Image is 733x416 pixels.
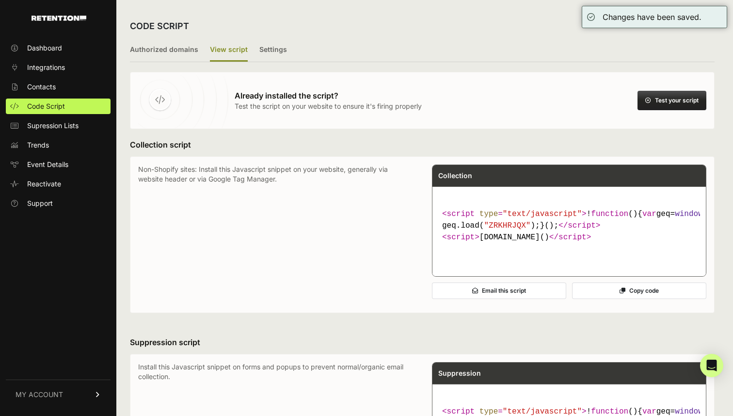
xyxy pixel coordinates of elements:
span: < = > [442,407,587,416]
a: Contacts [6,79,111,95]
div: Changes have been saved. [603,11,701,23]
img: Retention.com [32,16,86,21]
a: Code Script [6,99,111,114]
span: script [447,407,475,416]
span: var [642,210,656,218]
a: Dashboard [6,40,111,56]
span: Code Script [27,101,65,111]
span: "text/javascript" [503,407,582,416]
span: Contacts [27,82,56,92]
button: Email this script [432,283,566,299]
span: Reactivate [27,179,61,189]
span: Supression Lists [27,121,79,131]
a: Reactivate [6,176,111,192]
button: Copy code [572,283,706,299]
span: script [447,210,475,218]
h3: Already installed the script? [235,90,422,101]
span: < > [442,233,479,242]
span: script [568,221,596,230]
a: Support [6,196,111,211]
a: Event Details [6,157,111,172]
a: Integrations [6,60,111,75]
span: MY ACCOUNT [16,390,63,399]
button: Test your script [637,91,706,110]
span: Support [27,199,53,208]
span: script [558,233,587,242]
span: < = > [442,210,587,218]
div: Collection [432,165,706,186]
span: Dashboard [27,43,62,53]
span: Trends [27,140,49,150]
h3: Suppression script [130,336,715,348]
span: Integrations [27,63,65,72]
span: window [675,210,703,218]
span: "ZRKHRJQX" [484,221,530,230]
h3: Collection script [130,139,715,150]
h2: CODE SCRIPT [130,19,189,33]
span: </ > [549,233,591,242]
span: "text/javascript" [503,210,582,218]
p: Test the script on your website to ensure it's firing properly [235,101,422,111]
span: Event Details [27,160,68,169]
a: Supression Lists [6,118,111,133]
p: Non-Shopify sites: Install this Javascript snippet on your website, generally via website header ... [138,165,413,305]
div: Suppression [432,363,706,384]
div: Open Intercom Messenger [700,354,723,377]
span: type [479,407,498,416]
span: type [479,210,498,218]
span: function [591,210,628,218]
span: ( ) [591,210,637,218]
span: var [642,407,656,416]
span: script [447,233,475,242]
label: Authorized domains [130,39,198,62]
label: View script [210,39,248,62]
span: function [591,407,628,416]
code: [DOMAIN_NAME]() [438,204,700,247]
span: window [675,407,703,416]
span: ( ) [591,407,637,416]
span: </ > [558,221,600,230]
label: Settings [259,39,287,62]
a: MY ACCOUNT [6,380,111,409]
a: Trends [6,137,111,153]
